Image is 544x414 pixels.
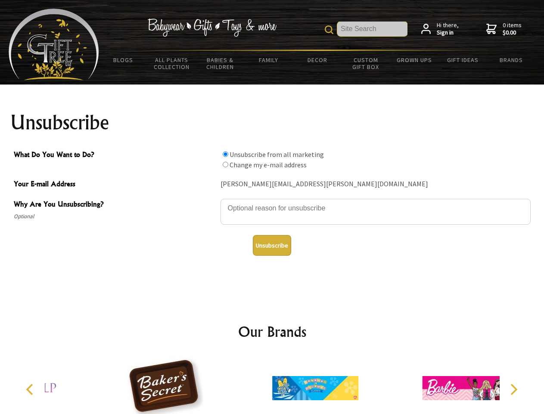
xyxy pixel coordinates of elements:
span: Your E-mail Address [14,179,216,191]
a: Brands [487,51,536,69]
input: Site Search [337,22,407,36]
span: Why Are You Unsubscribing? [14,199,216,211]
a: Gift Ideas [438,51,487,69]
h2: Our Brands [17,321,527,342]
img: Babyware - Gifts - Toys and more... [9,9,99,80]
label: Unsubscribe from all marketing [230,150,324,159]
strong: Sign in [437,29,459,37]
input: What Do You Want to Do? [223,162,228,167]
span: Optional [14,211,216,222]
button: Next [504,380,523,399]
a: Grown Ups [390,51,438,69]
a: 0 items$0.00 [486,22,522,37]
label: Change my e-mail address [230,160,307,169]
img: Babywear - Gifts - Toys & more [147,19,277,37]
button: Unsubscribe [253,235,291,256]
button: Previous [22,380,40,399]
span: What Do You Want to Do? [14,149,216,162]
a: Decor [293,51,342,69]
h1: Unsubscribe [10,112,534,133]
strong: $0.00 [503,29,522,37]
div: [PERSON_NAME][EMAIL_ADDRESS][PERSON_NAME][DOMAIN_NAME] [221,178,531,191]
img: product search [325,25,333,34]
span: Hi there, [437,22,459,37]
a: BLOGS [99,51,148,69]
a: Babies & Children [196,51,245,76]
span: 0 items [503,21,522,37]
a: All Plants Collection [148,51,196,76]
input: What Do You Want to Do? [223,151,228,157]
a: Custom Gift Box [342,51,390,76]
a: Family [245,51,293,69]
textarea: Why Are You Unsubscribing? [221,199,531,225]
a: Hi there,Sign in [421,22,459,37]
